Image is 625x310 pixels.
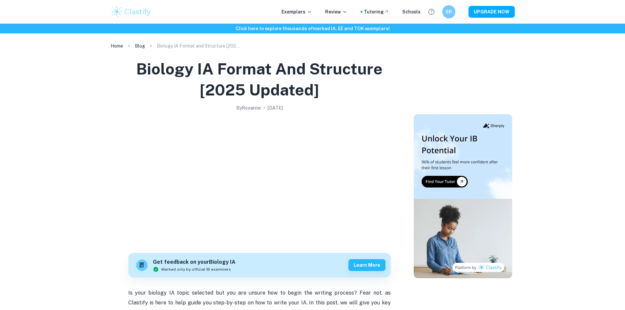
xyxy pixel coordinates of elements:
[402,8,421,15] a: Schools
[153,258,236,266] h6: Get feedback on your Biology IA
[157,42,242,50] p: Biology IA Format and Structure [2025 updated]
[236,104,261,112] h2: By Roxanne
[263,104,265,112] p: •
[325,8,347,15] p: Review
[426,6,437,17] button: Help and Feedback
[281,8,312,15] p: Exemplars
[128,253,391,278] a: Get feedback on yourBiology IAMarked only by official IB examinersLearn more
[1,25,624,32] h6: Click here to explore thousands of marked IA, EE and TOK exemplars !
[161,266,231,272] span: Marked only by official IB examiners
[442,5,455,18] button: SR
[113,58,406,100] h1: Biology IA Format and Structure [2025 updated]
[348,259,385,271] button: Learn more
[445,8,452,15] h6: SR
[364,8,389,15] a: Tutoring
[128,114,391,245] img: Biology IA Format and Structure [2025 updated] cover image
[268,104,283,112] h2: [DATE]
[135,41,145,51] a: Blog
[469,6,515,18] button: UPGRADE NOW
[111,5,152,18] img: Clastify logo
[414,114,512,278] img: Thumbnail
[111,41,123,51] a: Home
